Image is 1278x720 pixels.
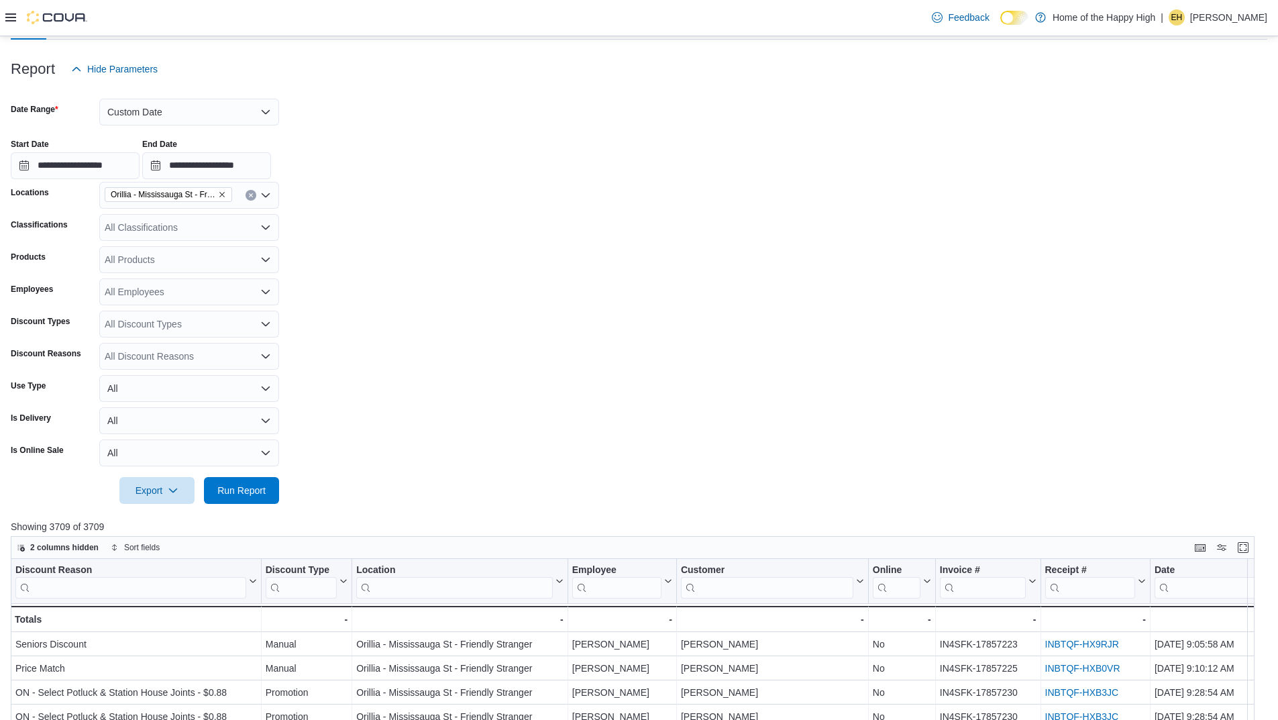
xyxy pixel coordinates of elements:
[948,11,989,24] span: Feedback
[105,187,232,202] span: Orillia - Mississauga St - Friendly Stranger
[99,440,279,466] button: All
[1235,539,1251,556] button: Enter fullscreen
[873,611,931,627] div: -
[11,252,46,262] label: Products
[1045,611,1146,627] div: -
[11,187,49,198] label: Locations
[66,56,163,83] button: Hide Parameters
[142,139,177,150] label: End Date
[11,316,70,327] label: Discount Types
[11,152,140,179] input: Press the down key to open a popover containing a calendar.
[940,564,1026,598] div: Invoice #
[11,539,104,556] button: 2 columns hidden
[15,611,257,627] div: Totals
[266,684,348,701] div: Promotion
[1045,687,1119,698] a: INBTQF-HXB3JC
[572,684,672,701] div: [PERSON_NAME]
[572,564,672,598] button: Employee
[11,219,68,230] label: Classifications
[1045,639,1119,650] a: INBTQF-HX9RJR
[15,564,246,598] div: Discount Reason
[260,287,271,297] button: Open list of options
[356,564,564,598] button: Location
[105,539,165,556] button: Sort fields
[246,190,256,201] button: Clear input
[1045,564,1146,598] button: Receipt #
[1171,9,1183,25] span: EH
[87,62,158,76] span: Hide Parameters
[681,684,864,701] div: [PERSON_NAME]
[266,660,348,676] div: Manual
[15,564,257,598] button: Discount Reason
[356,611,564,627] div: -
[11,380,46,391] label: Use Type
[681,564,864,598] button: Customer
[11,520,1267,533] p: Showing 3709 of 3709
[15,636,257,652] div: Seniors Discount
[142,152,271,179] input: Press the down key to open a popover containing a calendar.
[1000,11,1028,25] input: Dark Mode
[266,636,348,652] div: Manual
[873,564,920,598] div: Online
[260,319,271,329] button: Open list of options
[1214,539,1230,556] button: Display options
[1045,564,1135,576] div: Receipt #
[681,611,864,627] div: -
[15,660,257,676] div: Price Match
[266,611,348,627] div: -
[204,477,279,504] button: Run Report
[356,660,564,676] div: Orillia - Mississauga St - Friendly Stranger
[30,542,99,553] span: 2 columns hidden
[111,188,215,201] span: Orillia - Mississauga St - Friendly Stranger
[99,99,279,125] button: Custom Date
[873,660,931,676] div: No
[1155,564,1271,576] div: Date
[1169,9,1185,25] div: Elyse Henderson
[15,564,246,576] div: Discount Reason
[940,611,1036,627] div: -
[217,484,266,497] span: Run Report
[873,564,931,598] button: Online
[99,375,279,402] button: All
[260,351,271,362] button: Open list of options
[11,413,51,423] label: Is Delivery
[266,564,337,576] div: Discount Type
[218,191,226,199] button: Remove Orillia - Mississauga St - Friendly Stranger from selection in this group
[873,564,920,576] div: Online
[1053,9,1155,25] p: Home of the Happy High
[940,660,1036,676] div: IN4SFK-17857225
[940,564,1026,576] div: Invoice #
[1155,564,1271,598] div: Date
[124,542,160,553] span: Sort fields
[27,11,87,24] img: Cova
[940,684,1036,701] div: IN4SFK-17857230
[940,564,1036,598] button: Invoice #
[572,636,672,652] div: [PERSON_NAME]
[11,104,58,115] label: Date Range
[1161,9,1163,25] p: |
[260,254,271,265] button: Open list of options
[681,564,853,598] div: Customer
[11,284,53,295] label: Employees
[940,636,1036,652] div: IN4SFK-17857223
[681,636,864,652] div: [PERSON_NAME]
[15,684,257,701] div: ON - Select Potluck & Station House Joints - $0.88
[356,636,564,652] div: Orillia - Mississauga St - Friendly Stranger
[572,611,672,627] div: -
[926,4,994,31] a: Feedback
[11,348,81,359] label: Discount Reasons
[260,222,271,233] button: Open list of options
[127,477,187,504] span: Export
[681,660,864,676] div: [PERSON_NAME]
[356,564,553,598] div: Location
[873,684,931,701] div: No
[11,445,64,456] label: Is Online Sale
[266,564,337,598] div: Discount Type
[119,477,195,504] button: Export
[572,564,661,598] div: Employee
[356,684,564,701] div: Orillia - Mississauga St - Friendly Stranger
[572,660,672,676] div: [PERSON_NAME]
[873,636,931,652] div: No
[1045,663,1120,674] a: INBTQF-HXB0VR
